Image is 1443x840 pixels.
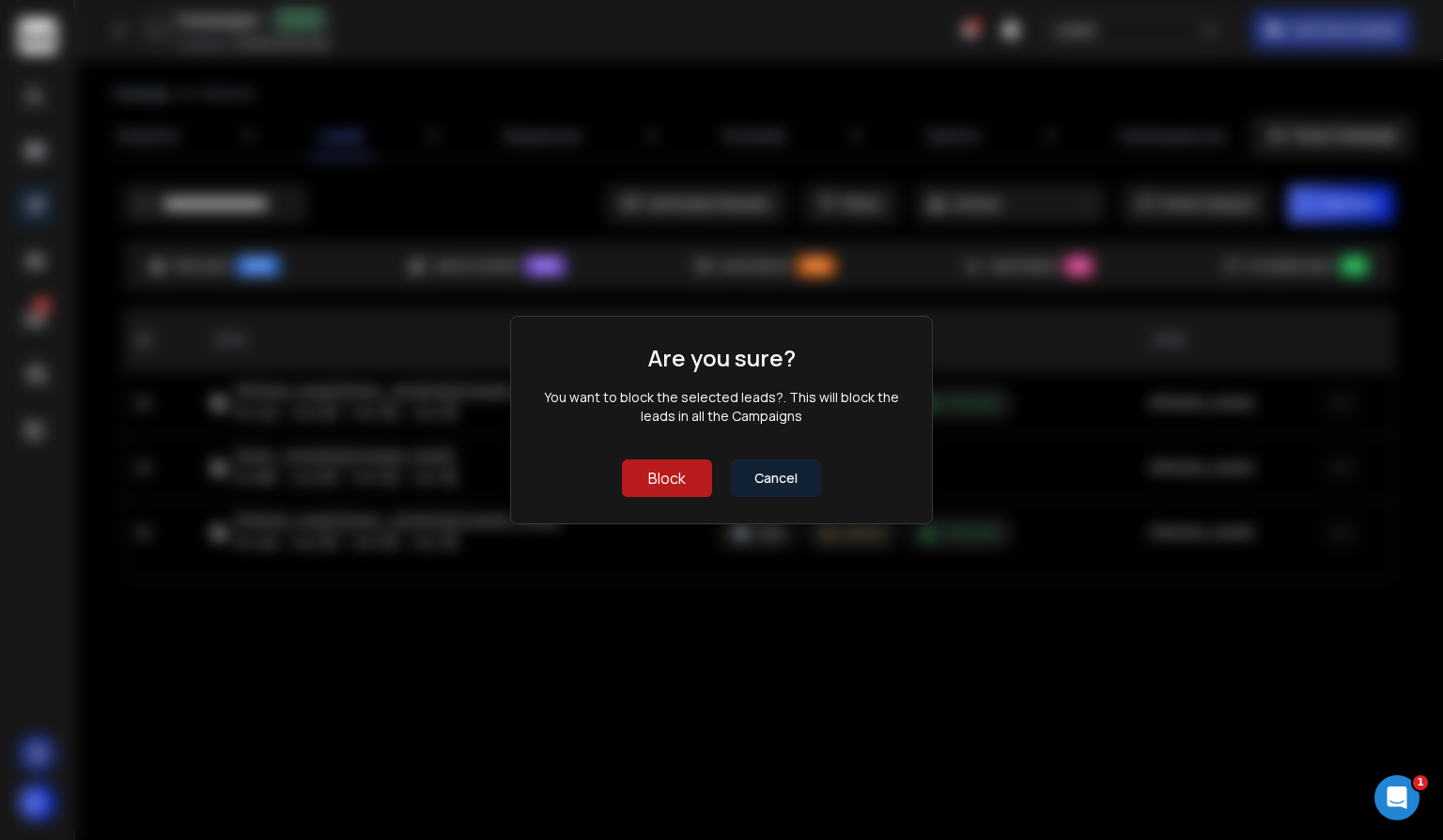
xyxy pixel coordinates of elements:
[1413,775,1428,790] span: 1
[731,459,821,497] button: Cancel
[1374,775,1420,820] iframe: Intercom live chat
[622,459,712,497] button: Block
[537,388,906,426] p: You want to block the selected leads?. This will block the leads in all the Campaigns
[648,343,796,373] h1: Are you sure?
